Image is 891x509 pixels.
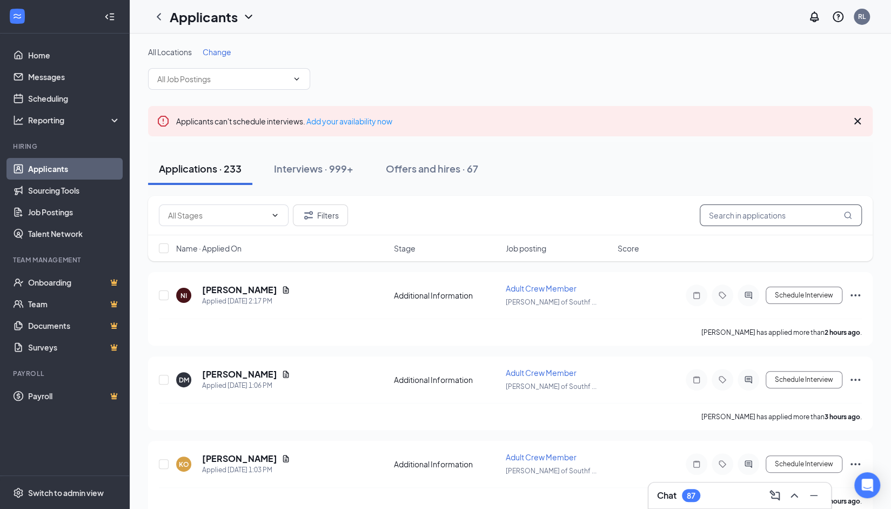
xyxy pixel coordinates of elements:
b: 3 hours ago [825,497,860,505]
svg: ChevronDown [292,75,301,83]
div: Applied [DATE] 1:06 PM [202,380,290,391]
input: Search in applications [700,204,862,226]
button: ComposeMessage [766,487,783,504]
span: [PERSON_NAME] of Southf ... [506,467,597,475]
svg: WorkstreamLogo [12,11,23,22]
div: Applied [DATE] 2:17 PM [202,296,290,307]
div: Interviews · 999+ [274,162,353,175]
svg: Ellipses [849,458,862,471]
div: Reporting [28,115,121,125]
div: Team Management [13,255,118,265]
button: Schedule Interview [766,371,842,388]
svg: ChevronLeft [152,10,165,23]
svg: Document [282,286,290,294]
svg: MagnifyingGlass [843,211,852,220]
span: Adult Crew Member [506,368,577,378]
h5: [PERSON_NAME] [202,284,277,296]
p: [PERSON_NAME] has applied more than . [701,412,862,421]
a: PayrollCrown [28,385,120,407]
span: Stage [394,243,416,254]
h1: Applicants [170,8,238,26]
span: Job posting [506,243,546,254]
svg: ComposeMessage [768,489,781,502]
svg: Note [690,375,703,384]
svg: Document [282,370,290,379]
svg: Minimize [807,489,820,502]
svg: ActiveChat [742,460,755,468]
svg: Settings [13,487,24,498]
span: [PERSON_NAME] of Southf ... [506,382,597,391]
div: Additional Information [394,290,499,301]
svg: QuestionInfo [832,10,845,23]
input: All Job Postings [157,73,288,85]
svg: Cross [851,115,864,128]
div: Additional Information [394,459,499,470]
span: [PERSON_NAME] of Southf ... [506,298,597,306]
button: Filter Filters [293,204,348,226]
b: 3 hours ago [825,413,860,421]
button: Schedule Interview [766,287,842,304]
span: Adult Crew Member [506,283,577,293]
div: Switch to admin view [28,487,104,498]
svg: ChevronDown [242,10,255,23]
h3: Chat [657,490,676,501]
svg: Note [690,460,703,468]
div: Additional Information [394,374,499,385]
div: Payroll [13,369,118,378]
button: ChevronUp [786,487,803,504]
div: Applications · 233 [159,162,242,175]
svg: Analysis [13,115,24,125]
div: Open Intercom Messenger [854,472,880,498]
span: Change [203,47,231,57]
div: KO [179,460,189,469]
a: Messages [28,66,120,88]
div: 87 [687,491,695,500]
div: NI [180,291,187,300]
a: Talent Network [28,223,120,244]
span: Name · Applied On [176,243,242,254]
a: SurveysCrown [28,336,120,358]
svg: Document [282,454,290,463]
span: All Locations [148,47,192,57]
svg: Error [157,115,170,128]
a: Applicants [28,158,120,180]
svg: ChevronUp [788,489,801,502]
a: Job Postings [28,201,120,223]
svg: Ellipses [849,373,862,386]
a: TeamCrown [28,293,120,315]
svg: Tag [716,291,729,300]
div: Offers and hires · 67 [386,162,478,175]
svg: Filter [302,209,315,222]
span: Score [618,243,639,254]
input: All Stages [168,209,266,221]
svg: Tag [716,460,729,468]
h5: [PERSON_NAME] [202,368,277,380]
a: Add your availability now [306,116,392,126]
svg: Note [690,291,703,300]
svg: Collapse [104,11,115,22]
div: RL [858,12,866,21]
a: OnboardingCrown [28,272,120,293]
div: DM [179,375,189,385]
svg: Ellipses [849,289,862,302]
div: Applied [DATE] 1:03 PM [202,465,290,475]
button: Schedule Interview [766,455,842,473]
a: Scheduling [28,88,120,109]
p: [PERSON_NAME] has applied more than . [701,328,862,337]
svg: Tag [716,375,729,384]
button: Minimize [805,487,822,504]
svg: ChevronDown [271,211,279,220]
h5: [PERSON_NAME] [202,453,277,465]
svg: ActiveChat [742,375,755,384]
svg: ActiveChat [742,291,755,300]
a: Home [28,44,120,66]
span: Applicants can't schedule interviews. [176,116,392,126]
a: DocumentsCrown [28,315,120,336]
b: 2 hours ago [825,328,860,336]
div: Hiring [13,142,118,151]
span: Adult Crew Member [506,452,577,462]
a: Sourcing Tools [28,180,120,201]
svg: Notifications [808,10,821,23]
